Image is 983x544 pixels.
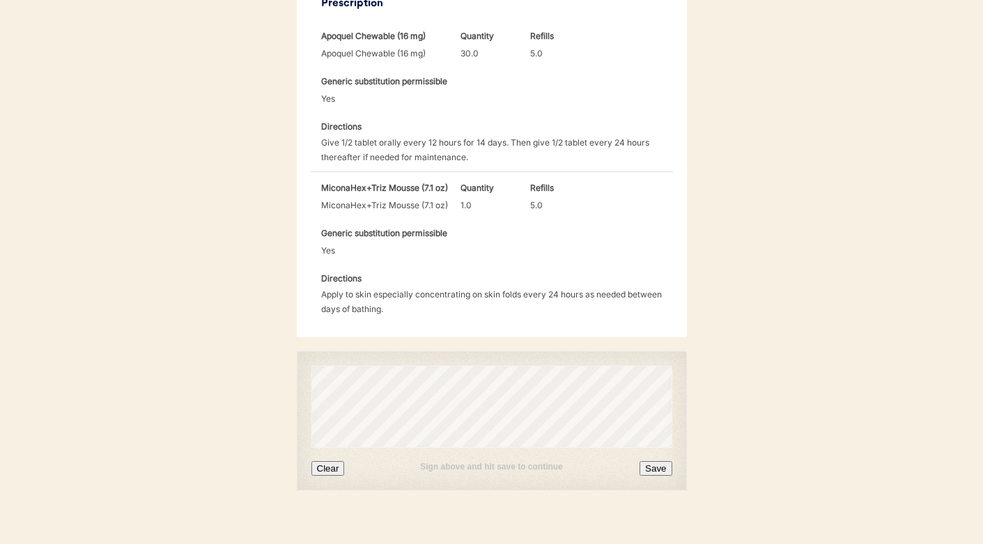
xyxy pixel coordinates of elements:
[321,31,426,41] strong: Apoquel Chewable (16 mg)
[530,198,589,212] div: 5.0
[460,29,520,43] div: Quantity
[460,198,520,212] div: 1.0
[460,46,520,61] div: 30.0
[321,271,380,286] div: Directions
[321,243,380,258] div: Yes
[530,29,589,43] div: Refills
[311,461,345,476] button: Clear
[321,287,673,316] div: Apply to skin especially concentrating on skin folds every 24 hours as needed between days of bat...
[321,119,380,134] div: Directions
[321,198,450,212] div: MiconaHex+Triz Mousse (7.1 oz)
[321,226,447,240] div: Generic substitution permissible
[311,463,672,471] div: Sign above and hit save to continue
[321,74,447,88] div: Generic substitution permissible
[530,46,589,61] div: 5.0
[321,46,450,61] div: Apoquel Chewable (16 mg)
[321,91,380,106] div: Yes
[530,180,589,195] div: Refills
[460,180,520,195] div: Quantity
[321,182,448,193] strong: MiconaHex+Triz Mousse (7.1 oz)
[321,135,673,164] div: Give 1/2 tablet orally every 12 hours for 14 days. Then give 1/2 tablet every 24 hours thereafter...
[640,461,672,476] button: Save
